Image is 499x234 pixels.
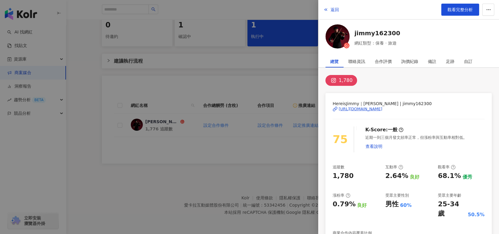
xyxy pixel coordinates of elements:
div: K-Score : [365,126,403,133]
div: 25-34 歲 [438,200,466,218]
div: 男性 [385,200,399,209]
a: KOL Avatar [325,24,350,51]
span: 查看說明 [366,144,382,149]
div: 1,780 [333,171,354,181]
div: 0.79% [333,200,356,209]
button: 1,780 [325,75,357,86]
div: 漲粉率 [333,193,350,198]
div: 受眾主要年齡 [438,193,461,198]
a: jimmy162300 [354,29,400,37]
div: 觀看率 [438,164,456,170]
div: 互動率 [385,164,403,170]
div: 總覽 [330,55,339,67]
div: 合作評價 [375,55,392,67]
div: 68.1% [438,171,461,181]
div: 聯絡資訊 [348,55,365,67]
div: 2.64% [385,171,408,181]
div: 近期一到三個月發文頻率正常，但漲粉率與互動率相對低。 [365,135,485,152]
div: 一般 [388,126,397,133]
div: 備註 [428,55,436,67]
div: 受眾主要性別 [385,193,409,198]
div: [URL][DOMAIN_NAME] [339,106,382,112]
a: [URL][DOMAIN_NAME] [333,106,485,112]
button: 返回 [323,4,339,16]
div: 50.5% [468,211,485,218]
div: 自訂 [464,55,472,67]
div: 60% [400,202,412,209]
span: 網紅類型：保養 · 旅遊 [354,40,400,46]
div: 追蹤數 [333,164,344,170]
img: KOL Avatar [325,24,350,48]
div: 足跡 [446,55,454,67]
button: 查看說明 [365,140,383,152]
span: HereisJimmy｜[PERSON_NAME] | jimmy162300 [333,100,485,107]
div: 優秀 [463,174,472,180]
div: 75 [333,131,348,148]
div: 1,780 [339,76,353,85]
div: 良好 [357,202,367,209]
div: 詢價紀錄 [401,55,418,67]
span: 觀看完整分析 [447,7,473,12]
a: 觀看完整分析 [441,4,479,16]
span: 返回 [331,7,339,12]
div: 良好 [410,174,419,180]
